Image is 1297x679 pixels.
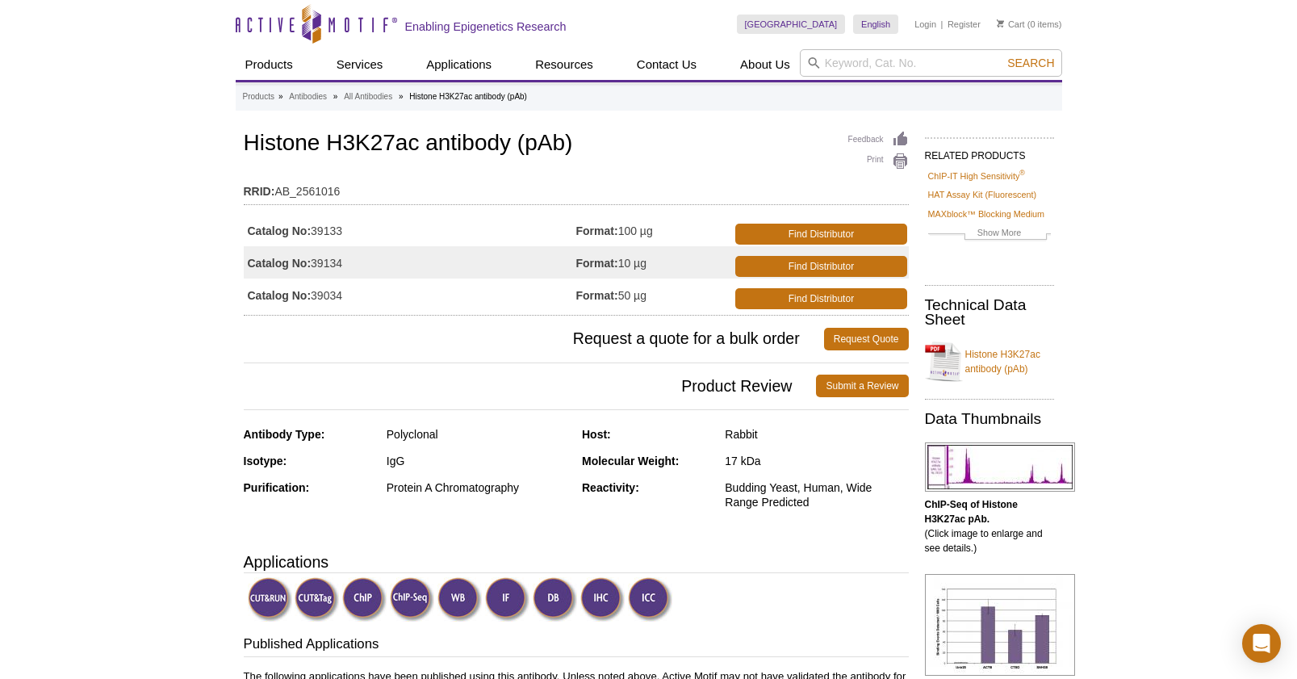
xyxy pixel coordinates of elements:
[576,224,618,238] strong: Format:
[925,442,1075,492] img: Histone H3K27ac antibody (pAb) tested by ChIP-Seq.
[295,577,339,622] img: CUT&Tag Validated
[580,577,625,622] img: Immunohistochemistry Validated
[248,577,292,622] img: CUT&RUN Validated
[928,169,1025,183] a: ChIP-IT High Sensitivity®
[533,577,577,622] img: Dot Blot Validated
[387,427,570,442] div: Polyclonal
[582,428,611,441] strong: Host:
[941,15,943,34] li: |
[248,224,312,238] strong: Catalog No:
[576,214,733,246] td: 100 µg
[735,224,906,245] a: Find Distributor
[244,375,817,397] span: Product Review
[725,480,908,509] div: Budding Yeast, Human, Wide Range Predicted
[244,279,576,311] td: 39034
[737,15,846,34] a: [GEOGRAPHIC_DATA]
[248,256,312,270] strong: Catalog No:
[289,90,327,104] a: Antibodies
[816,375,908,397] a: Submit a Review
[725,454,908,468] div: 17 kDa
[1002,56,1059,70] button: Search
[387,454,570,468] div: IgG
[525,49,603,80] a: Resources
[582,455,679,467] strong: Molecular Weight:
[925,412,1054,426] h2: Data Thumbnails
[735,288,906,309] a: Find Distributor
[243,90,274,104] a: Products
[244,550,909,574] h3: Applications
[853,15,898,34] a: English
[248,288,312,303] strong: Catalog No:
[405,19,567,34] h2: Enabling Epigenetics Research
[244,246,576,279] td: 39134
[627,49,706,80] a: Contact Us
[1007,57,1054,69] span: Search
[928,187,1037,202] a: HAT Assay Kit (Fluorescent)
[1019,169,1025,177] sup: ®
[244,328,824,350] span: Request a quote for a bulk order
[800,49,1062,77] input: Keyword, Cat. No.
[244,174,909,200] td: AB_2561016
[848,153,909,170] a: Print
[409,92,527,101] li: Histone H3K27ac antibody (pAb)
[997,19,1025,30] a: Cart
[928,207,1045,221] a: MAXblock™ Blocking Medium
[485,577,529,622] img: Immunofluorescence Validated
[576,288,618,303] strong: Format:
[848,131,909,149] a: Feedback
[387,480,570,495] div: Protein A Chromatography
[244,131,909,158] h1: Histone H3K27ac antibody (pAb)
[344,90,392,104] a: All Antibodies
[628,577,672,622] img: Immunocytochemistry Validated
[333,92,338,101] li: »
[342,577,387,622] img: ChIP Validated
[244,481,310,494] strong: Purification:
[948,19,981,30] a: Register
[576,279,733,311] td: 50 µg
[399,92,404,101] li: »
[730,49,800,80] a: About Us
[925,499,1018,525] b: ChIP-Seq of Histone H3K27ac pAb.
[925,298,1054,327] h2: Technical Data Sheet
[925,337,1054,386] a: Histone H3K27ac antibody (pAb)
[725,427,908,442] div: Rabbit
[824,328,909,350] a: Request Quote
[244,428,325,441] strong: Antibody Type:
[278,92,283,101] li: »
[327,49,393,80] a: Services
[244,214,576,246] td: 39133
[437,577,482,622] img: Western Blot Validated
[735,256,906,277] a: Find Distributor
[390,577,434,622] img: ChIP-Seq Validated
[997,19,1004,27] img: Your Cart
[576,246,733,279] td: 10 µg
[576,256,618,270] strong: Format:
[925,497,1054,555] p: (Click image to enlarge and see details.)
[997,15,1062,34] li: (0 items)
[236,49,303,80] a: Products
[925,574,1075,676] img: Histone H3K27ac antibody (pAb) tested by ChIP.
[914,19,936,30] a: Login
[244,455,287,467] strong: Isotype:
[925,137,1054,166] h2: RELATED PRODUCTS
[582,481,639,494] strong: Reactivity:
[244,635,909,657] h3: Published Applications
[1242,624,1281,663] div: Open Intercom Messenger
[416,49,501,80] a: Applications
[928,225,1051,244] a: Show More
[244,184,275,199] strong: RRID:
